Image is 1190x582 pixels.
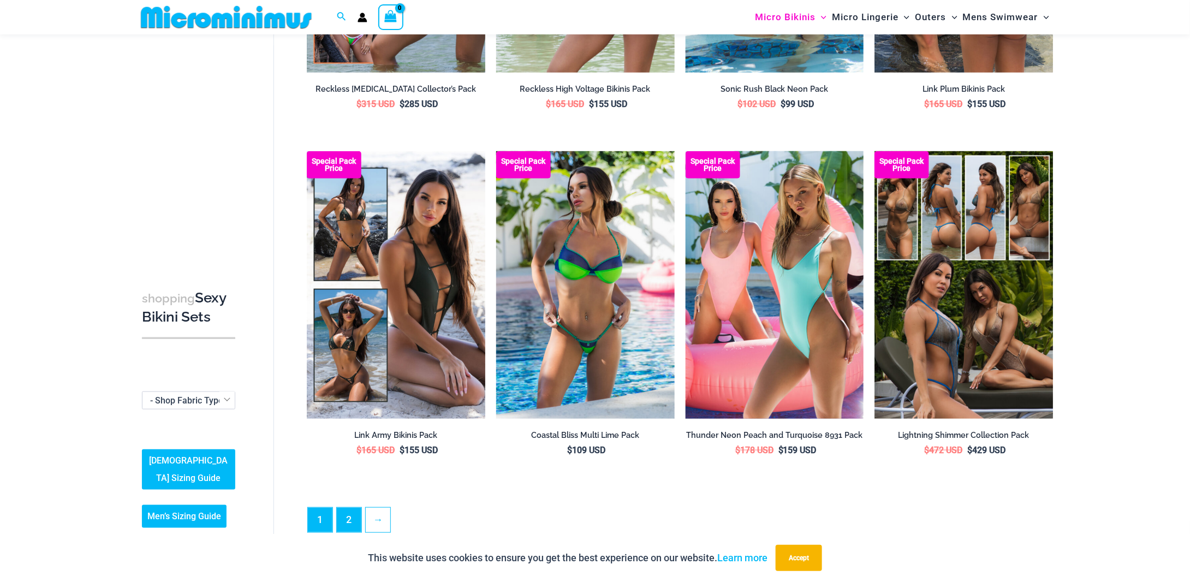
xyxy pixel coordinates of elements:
h2: Lightning Shimmer Collection Pack [874,430,1053,441]
bdi: 99 USD [781,99,814,109]
button: Accept [776,545,822,571]
a: Micro LingerieMenu ToggleMenu Toggle [829,3,912,31]
span: Menu Toggle [947,3,957,31]
span: $ [356,445,361,455]
span: Mens Swimwear [963,3,1038,31]
a: Link Plum Bikinis Pack [874,84,1053,98]
a: [DEMOGRAPHIC_DATA] Sizing Guide [142,450,235,490]
img: MM SHOP LOGO FLAT [136,5,316,29]
a: View Shopping Cart, empty [378,4,403,29]
span: Outers [915,3,947,31]
span: Menu Toggle [899,3,909,31]
bdi: 165 USD [925,99,963,109]
b: Special Pack Price [686,158,740,172]
span: $ [356,99,361,109]
a: Lightning Shimmer Collection Pack [874,430,1053,444]
b: Special Pack Price [874,158,929,172]
h2: Link Plum Bikinis Pack [874,84,1053,94]
span: Menu Toggle [1038,3,1049,31]
a: Link Army Pack Link Army 3070 Tri Top 2031 Cheeky 06Link Army 3070 Tri Top 2031 Cheeky 06 [307,151,485,419]
span: $ [778,445,783,455]
h2: Link Army Bikinis Pack [307,430,485,441]
nav: Product Pagination [307,507,1053,539]
a: Coastal Bliss Multi Lime Pack [496,430,675,444]
bdi: 178 USD [735,445,773,455]
a: Page 2 [337,508,361,532]
span: $ [735,445,740,455]
span: $ [589,99,594,109]
a: Search icon link [337,10,347,24]
h2: Reckless [MEDICAL_DATA] Collector’s Pack [307,84,485,94]
a: Account icon link [358,13,367,22]
img: Lightning Shimmer Collection [874,151,1053,419]
span: Micro Lingerie [832,3,899,31]
bdi: 472 USD [925,445,963,455]
bdi: 165 USD [546,99,584,109]
a: Learn more [717,552,767,563]
a: Mens SwimwearMenu ToggleMenu Toggle [960,3,1052,31]
iframe: TrustedSite Certified [142,37,240,255]
p: This website uses cookies to ensure you get the best experience on our website. [368,550,767,566]
h2: Coastal Bliss Multi Lime Pack [496,430,675,441]
bdi: 165 USD [356,445,395,455]
bdi: 429 USD [968,445,1006,455]
a: Lightning Shimmer Collection Lightning Shimmer Ocean Shimmer 317 Tri Top 469 Thong 08Lightning Sh... [874,151,1053,419]
h3: Sexy Bikini Sets [142,289,235,326]
bdi: 155 USD [400,445,438,455]
a: Sonic Rush Black Neon Pack [686,84,864,98]
span: shopping [142,292,195,305]
nav: Site Navigation [751,2,1054,33]
bdi: 109 USD [568,445,606,455]
a: Link Army Bikinis Pack [307,430,485,444]
a: Reckless [MEDICAL_DATA] Collector’s Pack [307,84,485,98]
h2: Reckless High Voltage Bikinis Pack [496,84,675,94]
span: - Shop Fabric Type [142,392,235,409]
a: → [366,508,390,532]
span: $ [568,445,573,455]
span: Page 1 [308,508,332,532]
a: Micro BikinisMenu ToggleMenu Toggle [752,3,829,31]
bdi: 102 USD [737,99,776,109]
span: $ [400,99,404,109]
span: - Shop Fabric Type [142,391,235,409]
span: $ [400,445,404,455]
a: Coastal Bliss Multi Lime 3223 Underwire Top 4275 Micro 07 Coastal Bliss Multi Lime 3223 Underwire... [496,151,675,419]
span: $ [925,445,930,455]
span: $ [968,445,973,455]
span: $ [546,99,551,109]
b: Special Pack Price [496,158,551,172]
a: Thunder Pack Thunder Turquoise 8931 One Piece 09v2Thunder Turquoise 8931 One Piece 09v2 [686,151,864,419]
span: - Shop Fabric Type [150,395,223,406]
b: Special Pack Price [307,158,361,172]
span: $ [737,99,742,109]
bdi: 155 USD [968,99,1006,109]
span: Menu Toggle [816,3,826,31]
img: Coastal Bliss Multi Lime 3223 Underwire Top 4275 Micro 07 [496,151,675,419]
bdi: 159 USD [778,445,817,455]
a: Men’s Sizing Guide [142,506,227,528]
a: Reckless High Voltage Bikinis Pack [496,84,675,98]
h2: Sonic Rush Black Neon Pack [686,84,864,94]
span: $ [925,99,930,109]
span: Micro Bikinis [755,3,816,31]
bdi: 285 USD [400,99,438,109]
img: Link Army Pack [307,151,485,419]
bdi: 155 USD [589,99,627,109]
span: $ [781,99,786,109]
bdi: 315 USD [356,99,395,109]
span: $ [968,99,973,109]
h2: Thunder Neon Peach and Turquoise 8931 Pack [686,430,864,441]
a: OutersMenu ToggleMenu Toggle [913,3,960,31]
img: Thunder Pack [686,151,864,419]
a: Thunder Neon Peach and Turquoise 8931 Pack [686,430,864,444]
